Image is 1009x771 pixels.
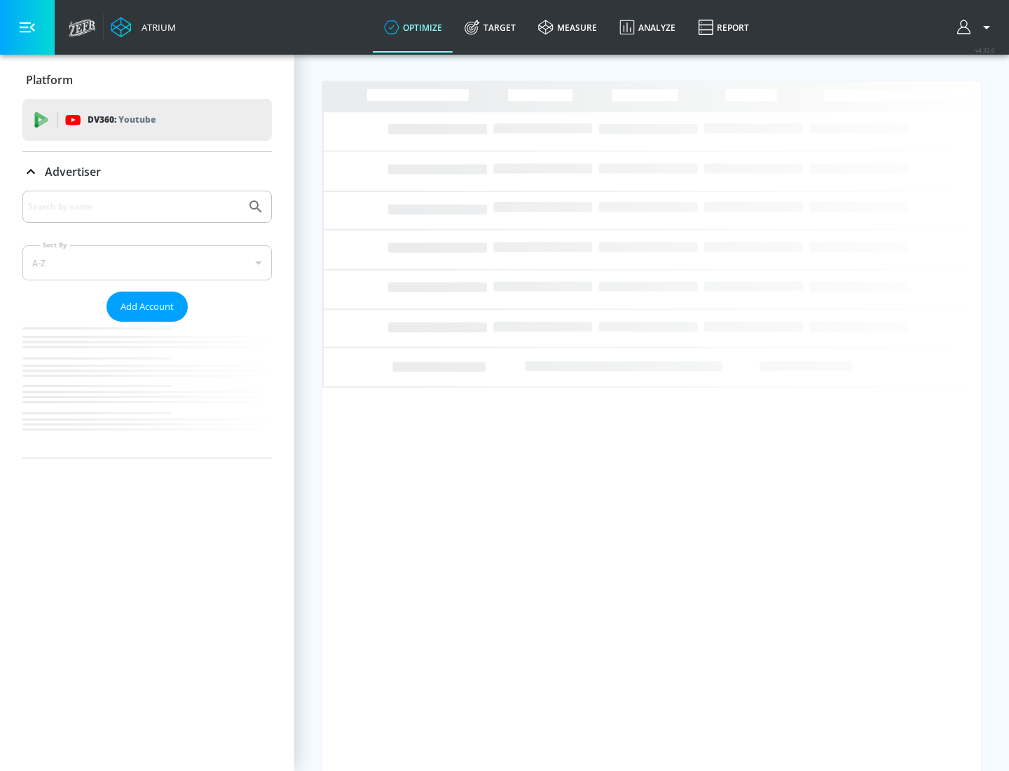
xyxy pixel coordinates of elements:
nav: list of Advertiser [22,322,272,458]
div: A-Z [22,245,272,280]
p: DV360: [88,112,156,128]
a: optimize [373,2,453,53]
span: Add Account [121,299,174,315]
a: Target [453,2,527,53]
input: Search by name [28,198,240,216]
div: Advertiser [22,152,272,191]
a: Analyze [608,2,687,53]
div: Atrium [136,21,176,34]
button: Add Account [107,292,188,322]
a: Atrium [111,17,176,38]
p: Platform [26,72,73,88]
a: Report [687,2,760,53]
a: measure [527,2,608,53]
div: DV360: Youtube [22,99,272,141]
div: Platform [22,60,272,100]
p: Youtube [118,112,156,127]
span: v 4.32.0 [975,46,995,54]
label: Sort By [40,240,70,250]
p: Advertiser [45,164,101,179]
div: Advertiser [22,191,272,458]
